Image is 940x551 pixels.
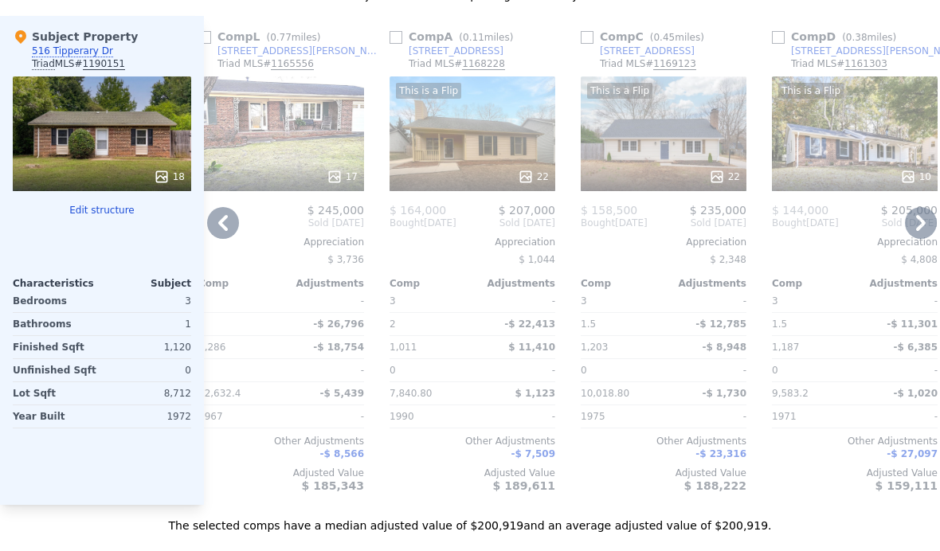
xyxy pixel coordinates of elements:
[581,313,660,335] div: 1.5
[703,342,746,353] span: -$ 8,948
[390,365,396,376] span: 0
[519,254,555,265] span: $ 1,044
[102,277,191,290] div: Subject
[772,204,828,217] span: $ 144,000
[32,57,125,70] div: MLS #
[13,277,102,290] div: Characteristics
[493,479,555,492] span: $ 189,611
[772,277,855,290] div: Comp
[581,217,615,229] span: Bought
[581,342,608,353] span: 1,203
[644,32,711,43] span: ( miles)
[476,359,555,381] div: -
[313,342,364,353] span: -$ 18,754
[217,57,314,70] div: Triad MLS #
[846,32,868,43] span: 0.38
[667,359,746,381] div: -
[390,405,469,428] div: 1990
[463,32,484,43] span: 0.11
[839,217,938,229] span: Sold [DATE]
[710,254,746,265] span: $ 2,348
[894,388,938,399] span: -$ 1,020
[581,236,746,248] div: Appreciation
[320,388,364,399] span: -$ 5,439
[13,29,138,45] div: Subject Property
[581,365,587,376] span: 0
[772,435,938,447] div: Other Adjustments
[508,342,555,353] span: $ 11,410
[772,236,938,248] div: Appreciation
[690,204,746,217] span: $ 235,000
[772,342,799,353] span: 1,187
[858,405,938,428] div: -
[390,236,555,248] div: Appreciation
[894,342,938,353] span: -$ 6,385
[281,277,364,290] div: Adjustments
[327,169,358,185] div: 17
[653,32,675,43] span: 0.45
[284,290,364,312] div: -
[217,45,383,57] div: [STREET_ADDRESS][PERSON_NAME]
[476,405,555,428] div: -
[154,169,185,185] div: 18
[390,217,456,229] div: [DATE]
[452,32,519,43] span: ( miles)
[390,388,432,399] span: 7,840.80
[587,83,652,99] div: This is a Flip
[518,169,549,185] div: 22
[581,45,695,57] a: [STREET_ADDRESS]
[390,204,446,217] span: $ 164,000
[302,479,364,492] span: $ 185,343
[515,388,555,399] span: $ 1,123
[504,318,555,330] span: -$ 22,413
[13,204,191,217] button: Edit structure
[772,29,903,45] div: Comp D
[695,448,746,459] span: -$ 23,316
[772,295,778,307] span: 3
[198,313,278,335] div: 2
[881,204,938,217] span: $ 205,000
[105,313,191,335] div: 1
[198,217,364,229] span: Sold [DATE]
[600,57,696,70] div: Triad MLS #
[581,204,637,217] span: $ 158,500
[390,277,472,290] div: Comp
[409,57,505,70] div: Triad MLS #
[772,405,852,428] div: 1971
[581,435,746,447] div: Other Adjustments
[581,217,648,229] div: [DATE]
[772,365,778,376] span: 0
[13,382,99,404] div: Lot Sqft
[198,435,364,447] div: Other Adjustments
[667,290,746,312] div: -
[664,277,746,290] div: Adjustments
[320,448,364,459] span: -$ 8,566
[709,169,740,185] div: 22
[772,313,852,335] div: 1.5
[581,388,629,399] span: 10,018.80
[390,313,469,335] div: 2
[456,217,555,229] span: Sold [DATE]
[390,435,555,447] div: Other Adjustments
[855,277,938,290] div: Adjustments
[511,448,555,459] span: -$ 7,509
[198,388,241,399] span: 12,632.4
[499,204,555,217] span: $ 207,000
[284,405,364,428] div: -
[198,236,364,248] div: Appreciation
[887,448,938,459] span: -$ 27,097
[409,45,503,57] div: [STREET_ADDRESS]
[581,295,587,307] span: 3
[198,45,383,57] a: [STREET_ADDRESS][PERSON_NAME]
[105,336,191,358] div: 1,120
[581,467,746,479] div: Adjusted Value
[13,290,99,312] div: Bedrooms
[390,342,417,353] span: 1,011
[772,467,938,479] div: Adjusted Value
[198,342,225,353] span: 1,286
[648,217,746,229] span: Sold [DATE]
[476,290,555,312] div: -
[105,359,191,381] div: 0
[772,217,839,229] div: [DATE]
[684,479,746,492] span: $ 188,222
